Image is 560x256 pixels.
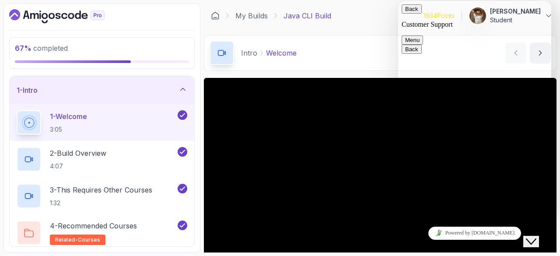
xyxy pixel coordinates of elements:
[50,185,152,195] p: 3 - This Requires Other Courses
[50,111,87,122] p: 1 - Welcome
[398,1,551,213] iframe: chat widget
[17,110,187,135] button: 1-Welcome3:05
[55,236,100,243] span: related-courses
[50,148,106,158] p: 2 - Build Overview
[283,11,331,21] p: Java CLI Build
[50,199,152,207] p: 1:32
[211,11,220,20] a: Dashboard
[50,221,137,231] p: 4 - Recommended Courses
[15,44,68,53] span: completed
[50,162,106,171] p: 4:07
[10,76,194,104] button: 1-Intro
[17,85,38,95] h3: 1 - Intro
[523,221,551,247] iframe: chat widget
[50,125,87,134] p: 3:05
[17,184,187,208] button: 3-This Requires Other Courses1:32
[235,11,268,21] a: My Builds
[15,44,31,53] span: 67 %
[241,48,257,58] p: Intro
[9,9,125,23] a: Dashboard
[266,48,297,58] p: Welcome
[398,223,551,243] iframe: chat widget
[17,221,187,245] button: 4-Recommended Coursesrelated-courses
[17,147,187,172] button: 2-Build Overview4:07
